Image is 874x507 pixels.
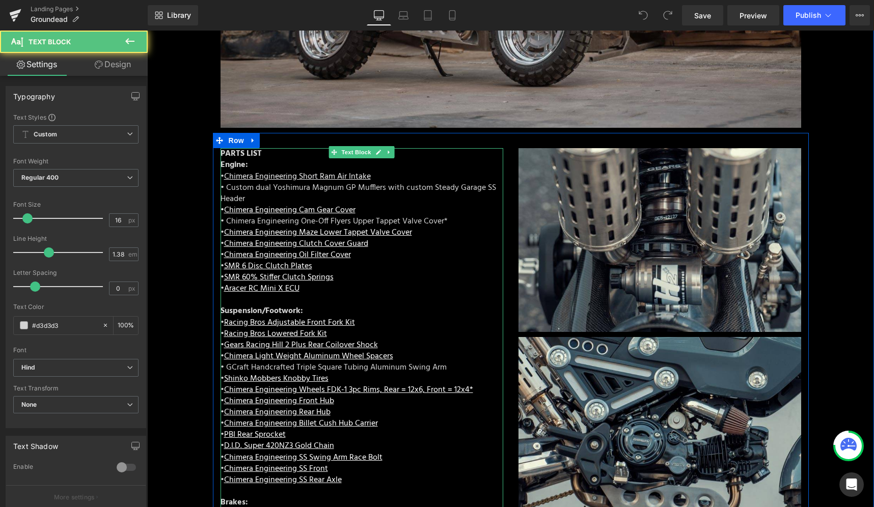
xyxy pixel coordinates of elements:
p: • [73,287,356,298]
p: • [73,320,356,331]
p: • [73,343,356,354]
span: Library [167,11,191,20]
a: Laptop [391,5,416,25]
a: Landing Pages [31,5,148,13]
div: Line Height [13,235,139,242]
p: • [73,252,356,264]
input: Color [32,320,97,331]
a: Shinko Mobbers Knobby Tires [77,342,181,355]
p: • [73,365,356,376]
a: Chimera Engineering SS Swing Arm Race Bolt [77,420,235,434]
a: SMR 60% Stiffer Clutch Springs [77,240,186,253]
a: Tablet [416,5,440,25]
span: Preview [740,10,767,21]
span: Groundead [31,15,68,23]
span: em [128,251,137,258]
a: New Library [148,5,198,25]
button: Publish [783,5,845,25]
div: Font Size [13,201,139,208]
p: • [73,410,356,421]
a: Chimera Engineering Rear Hub [77,375,183,388]
a: Expand / Collapse [237,116,248,128]
p: • [73,433,356,444]
a: PBI Rear Sprocket [77,398,139,411]
span: Row [79,102,99,118]
p: • [73,298,356,309]
span: px [128,217,137,223]
p: • [73,230,356,241]
p: • [73,140,356,152]
a: Gears Racing Hill 2 Plus Rear Coilover Shock [77,308,231,321]
a: Chimera Engineering SS Front [77,432,181,445]
a: Racing Bros Adjustable Front Fork Kit [77,286,208,299]
p: • [73,219,356,230]
p: • [73,196,356,208]
a: Chimera Engineering Maze Lower Tappet Valve Cover [77,195,265,209]
button: Undo [633,5,653,25]
strong: Brakes: [73,465,101,478]
div: Typography [13,87,55,101]
span: px [128,285,137,292]
p: • [73,354,356,365]
a: Chimera Light Weight Aluminum Wheel Spacers [77,319,246,332]
button: More [850,5,870,25]
a: Expand / Collapse [99,102,113,118]
p: • Chimera Engineering One-Off Flyers Upper Tappet Valve Cover* [73,185,356,196]
p: • [73,444,356,455]
b: None [21,401,37,408]
p: • [73,421,356,433]
div: Text Transform [13,385,139,392]
a: SMR 6 Disc Clutch Plates [77,229,165,242]
a: Chimera Engineering Short Ram Air Intake [77,139,224,153]
div: Open Intercom Messenger [839,472,864,497]
div: Font [13,347,139,354]
a: Design [76,53,150,76]
a: Mobile [440,5,465,25]
div: % [114,317,138,334]
a: Preview [727,5,779,25]
span: Publish [796,11,821,19]
p: • [73,241,356,252]
div: Enable [13,463,106,473]
p: More settings [54,493,95,502]
div: Font Weight [13,158,139,165]
strong: PARTS LIST [73,117,115,130]
a: Desktop [367,5,391,25]
a: Chimera Engineering Oil Filter Cover [77,218,204,231]
a: D.I.D. Super 420NZ3 Gold Chain [77,409,187,422]
div: Text Styles [13,113,139,121]
button: Redo [658,5,678,25]
b: Custom [34,130,57,139]
a: Chimera Engineering Cam Gear Cover [77,173,208,186]
div: Text Shadow [13,436,58,450]
a: Racing Bros Lowered Fork Kit [77,297,180,310]
p: • [73,208,356,219]
b: Regular 400 [21,174,59,181]
a: Chimera Engineering Wheels FDK-1 3pc Rims, Rear = 12x6, Front = 12x4* [77,353,326,366]
span: Save [694,10,711,21]
div: Letter Spacing [13,269,139,276]
i: Hind [21,363,36,372]
p: • Custom dual Yoshimura Magnum GP Mufflers with custom Steady Garage SS Header [73,152,356,174]
a: Chimera Engineering SS Rear Axle [77,443,195,456]
p: • [73,376,356,387]
p: • GCraft Handcrafted Triple Square Tubing Aluminum Swing Arm [73,331,356,343]
p: • [73,399,356,410]
p: • [73,387,356,399]
span: Suspension/Footwork: [73,274,156,287]
span: Text Block [192,116,226,128]
strong: Engine: [73,128,101,141]
a: Chimera Engineering Billet Cush Hub Carrier [77,386,231,400]
a: Chimera Engineering Clutch Cover Guard [77,207,221,220]
span: Text Block [29,38,71,46]
a: Chimera Engineering Front Hub [77,364,187,377]
div: Text Color [13,303,139,311]
p: • [73,309,356,320]
a: Aracer RC Mini X ECU [77,251,152,265]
